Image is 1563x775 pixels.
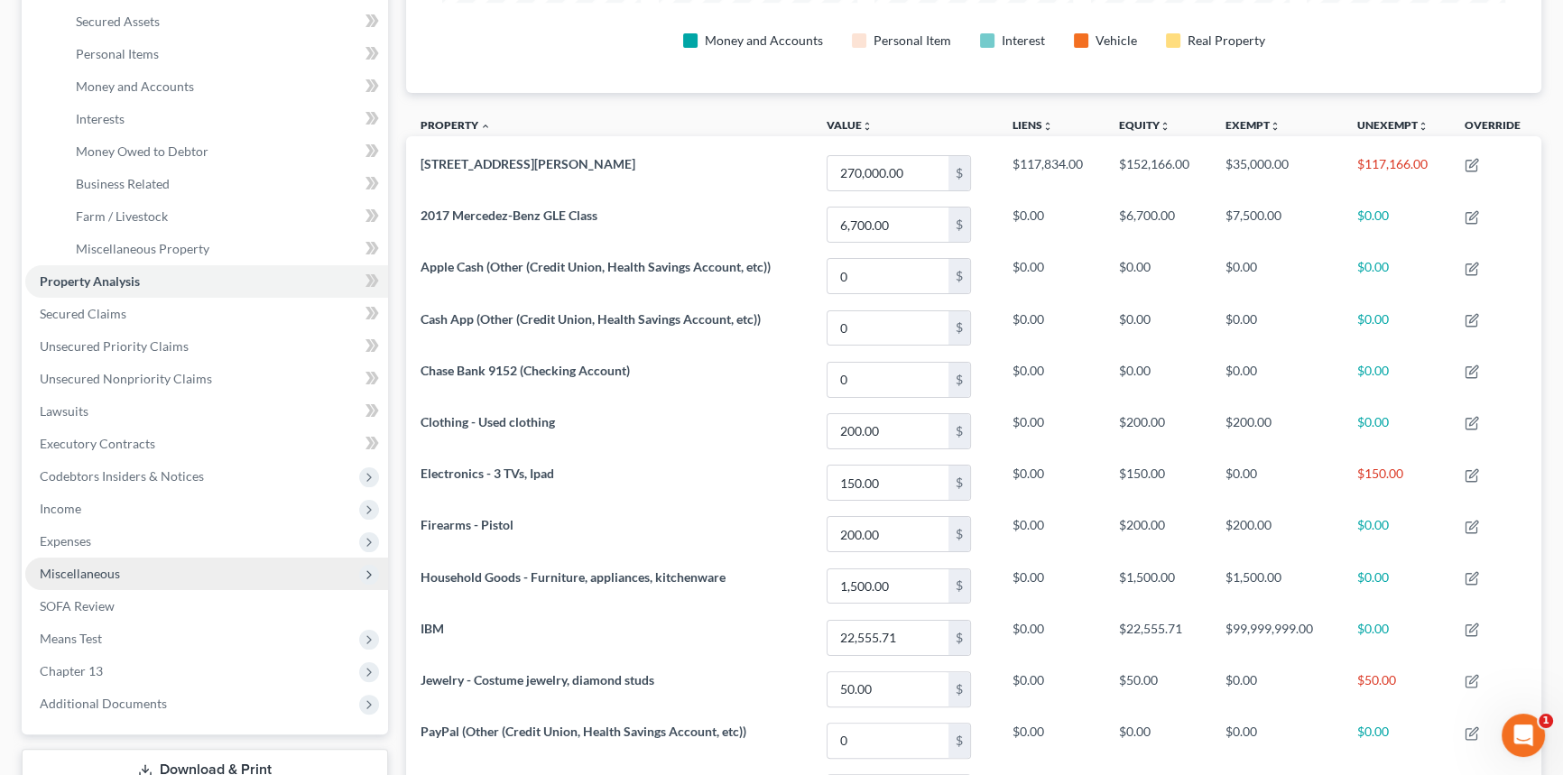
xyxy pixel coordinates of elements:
[1450,107,1541,148] th: Override
[874,32,951,50] div: Personal Item
[40,566,120,581] span: Miscellaneous
[998,405,1105,457] td: $0.00
[1002,32,1045,50] div: Interest
[61,200,388,233] a: Farm / Livestock
[61,103,388,135] a: Interests
[61,38,388,70] a: Personal Items
[40,468,204,484] span: Codebtors Insiders & Notices
[1105,405,1211,457] td: $200.00
[25,590,388,623] a: SOFA Review
[998,509,1105,560] td: $0.00
[948,363,970,397] div: $
[1211,302,1344,354] td: $0.00
[828,569,948,604] input: 0.00
[1188,32,1265,50] div: Real Property
[1211,715,1344,766] td: $0.00
[948,259,970,293] div: $
[1225,118,1281,132] a: Exemptunfold_more
[828,156,948,190] input: 0.00
[61,168,388,200] a: Business Related
[1539,714,1553,728] span: 1
[421,363,630,378] span: Chase Bank 9152 (Checking Account)
[827,118,873,132] a: Valueunfold_more
[61,233,388,265] a: Miscellaneous Property
[862,121,873,132] i: unfold_more
[1502,714,1545,757] iframe: Intercom live chat
[40,598,115,614] span: SOFA Review
[76,176,170,191] span: Business Related
[25,298,388,330] a: Secured Claims
[828,672,948,706] input: 0.00
[1105,560,1211,612] td: $1,500.00
[1105,457,1211,508] td: $150.00
[1013,118,1053,132] a: Liensunfold_more
[1211,405,1344,457] td: $200.00
[40,306,126,321] span: Secured Claims
[1343,147,1450,198] td: $117,166.00
[25,395,388,428] a: Lawsuits
[25,363,388,395] a: Unsecured Nonpriority Claims
[1343,354,1450,405] td: $0.00
[421,118,491,132] a: Property expand_less
[828,621,948,655] input: 0.00
[1211,560,1344,612] td: $1,500.00
[828,724,948,758] input: 0.00
[40,663,103,678] span: Chapter 13
[948,466,970,500] div: $
[1042,121,1053,132] i: unfold_more
[421,259,771,274] span: Apple Cash (Other (Credit Union, Health Savings Account, etc))
[828,414,948,448] input: 0.00
[1343,302,1450,354] td: $0.00
[421,466,554,481] span: Electronics - 3 TVs, Ipad
[1105,302,1211,354] td: $0.00
[828,363,948,397] input: 0.00
[40,501,81,516] span: Income
[998,251,1105,302] td: $0.00
[1211,199,1344,251] td: $7,500.00
[40,273,140,289] span: Property Analysis
[998,147,1105,198] td: $117,834.00
[40,436,155,451] span: Executory Contracts
[948,621,970,655] div: $
[1343,663,1450,715] td: $50.00
[40,631,102,646] span: Means Test
[1160,121,1170,132] i: unfold_more
[1105,251,1211,302] td: $0.00
[1211,457,1344,508] td: $0.00
[421,311,761,327] span: Cash App (Other (Credit Union, Health Savings Account, etc))
[828,311,948,346] input: 0.00
[998,663,1105,715] td: $0.00
[1211,354,1344,405] td: $0.00
[76,241,209,256] span: Miscellaneous Property
[998,457,1105,508] td: $0.00
[421,414,555,429] span: Clothing - Used clothing
[948,414,970,448] div: $
[948,311,970,346] div: $
[828,466,948,500] input: 0.00
[948,517,970,551] div: $
[421,208,597,223] span: 2017 Mercedez-Benz GLE Class
[1343,251,1450,302] td: $0.00
[61,70,388,103] a: Money and Accounts
[76,14,160,29] span: Secured Assets
[1418,121,1429,132] i: unfold_more
[998,560,1105,612] td: $0.00
[1343,509,1450,560] td: $0.00
[1105,199,1211,251] td: $6,700.00
[1105,715,1211,766] td: $0.00
[76,46,159,61] span: Personal Items
[948,569,970,604] div: $
[421,517,513,532] span: Firearms - Pistol
[1105,147,1211,198] td: $152,166.00
[25,265,388,298] a: Property Analysis
[1105,612,1211,663] td: $22,555.71
[998,199,1105,251] td: $0.00
[76,111,125,126] span: Interests
[25,428,388,460] a: Executory Contracts
[40,403,88,419] span: Lawsuits
[1343,199,1450,251] td: $0.00
[948,724,970,758] div: $
[421,621,444,636] span: IBM
[998,612,1105,663] td: $0.00
[40,338,189,354] span: Unsecured Priority Claims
